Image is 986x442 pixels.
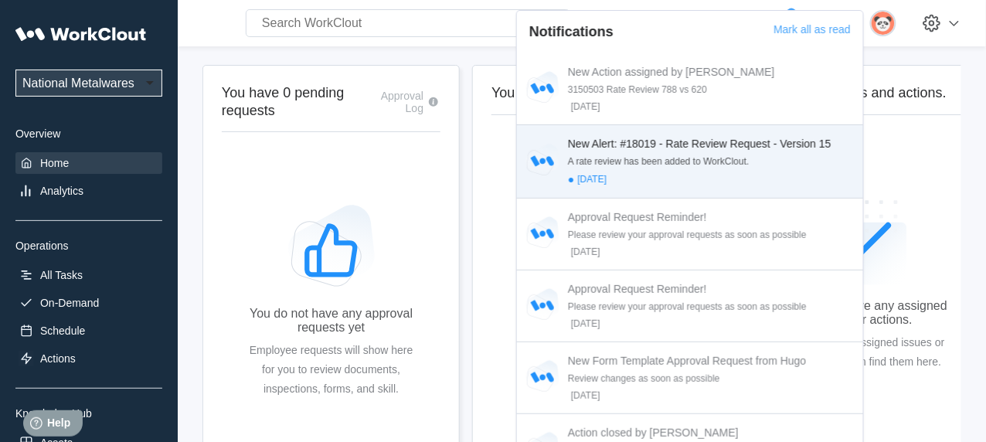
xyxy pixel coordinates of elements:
div: Approval Request Reminder! [568,283,857,295]
div: New Form Template Approval Request from Hugo [568,355,857,367]
h2: You have 0 issues and actions. [756,84,974,102]
a: Approval Request Reminder!Please review your approval requests as soon as possible[DATE] [517,270,863,342]
div: Please review your approval requests as soon as possible [568,229,857,240]
a: Schedule [15,320,162,342]
h2: You have 0 tasks to complete [491,84,710,102]
h2: Notifications [529,23,614,41]
div: Approval Log [371,90,423,114]
div: Analytics [40,185,83,197]
img: generic-notification-icon.png [523,359,562,397]
div: [DATE] [568,246,857,257]
a: Approval Request Reminder!Please review your approval requests as soon as possible[DATE] [517,199,863,270]
div: Actions [40,352,76,365]
img: generic-notification-icon.png [523,142,562,181]
a: New Action assigned by [PERSON_NAME]3150503 Rate Review 788 vs 620[DATE] [517,53,863,125]
div: Employee requests will show here for you to review documents, inspections, forms, and skill. [246,341,416,399]
div: Review changes as soon as possible [568,373,857,384]
div: Mark all as read [773,23,851,53]
div: You do not have any assigned issues or actions. [780,299,950,327]
a: Home [15,152,162,174]
a: New Alert: #18019 - Rate Review Request - Version 15A rate review has been added to WorkClout.●[D... [517,125,863,199]
div: Home [40,157,69,169]
input: Search WorkClout [246,9,570,37]
div: A rate review has been added to WorkClout. [568,156,857,167]
img: generic-notification-icon.png [523,215,562,253]
div: On-Demand [40,297,99,309]
div: Schedule [40,325,85,337]
img: panda.png [870,10,896,36]
div: Approval Request Reminder! [568,211,857,223]
div: New Alert: #18019 - Rate Review Request - Version 15 [568,138,857,150]
div: You do not have any approval requests yet [246,307,416,335]
div: Operations [15,240,162,252]
h2: You have 0 pending requests [222,84,371,119]
div: New Action assigned by [PERSON_NAME] [568,66,857,78]
div: [DATE] [568,318,857,329]
div: Please review your approval requests as soon as possible [568,301,857,312]
div: ● [568,173,574,185]
div: Overview [15,127,162,140]
a: Analytics [15,180,162,202]
a: On-Demand [15,292,162,314]
div: [DATE] [568,101,857,112]
div: Knowledge Hub [15,407,162,420]
div: [DATE] [568,390,857,401]
div: All Tasks [40,269,83,281]
div: Action closed by [PERSON_NAME] [568,427,857,439]
img: generic-notification-icon.png [523,70,562,108]
img: generic-notification-icon.png [523,287,562,325]
a: All Tasks [15,264,162,286]
div: [DATE] [568,173,857,185]
div: 3150503 Rate Review 788 vs 620 [568,84,857,95]
a: New Form Template Approval Request from HugoReview changes as soon as possible[DATE] [517,342,863,414]
div: When you are assigned issues or actions, you can find them here. [780,333,950,372]
a: Actions [15,348,162,369]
